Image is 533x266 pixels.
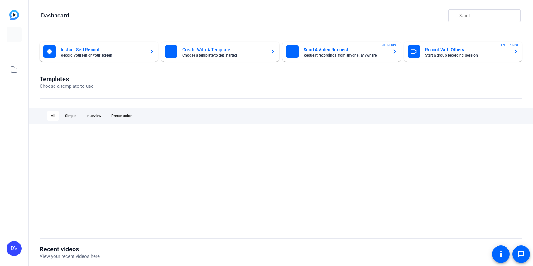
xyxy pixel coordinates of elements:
button: Send A Video RequestRequest recordings from anyone, anywhereENTERPRISE [282,42,401,62]
h1: Templates [40,75,94,83]
p: Choose a template to use [40,83,94,90]
h1: Recent videos [40,245,100,253]
div: All [47,111,59,121]
mat-card-title: Instant Self Record [61,46,144,53]
mat-card-subtitle: Request recordings from anyone, anywhere [304,53,387,57]
p: View your recent videos here [40,253,100,260]
mat-icon: accessibility [497,250,505,258]
mat-card-title: Create With A Template [182,46,266,53]
span: ENTERPRISE [380,43,398,47]
mat-card-subtitle: Record yourself or your screen [61,53,144,57]
button: Create With A TemplateChoose a template to get started [161,42,280,62]
div: Presentation [108,111,136,121]
h1: Dashboard [41,12,69,19]
button: Instant Self RecordRecord yourself or your screen [40,42,158,62]
div: Interview [83,111,105,121]
mat-card-title: Record With Others [425,46,509,53]
input: Search [459,12,516,19]
button: Record With OthersStart a group recording sessionENTERPRISE [404,42,522,62]
mat-card-subtitle: Start a group recording session [425,53,509,57]
div: Simple [61,111,80,121]
span: ENTERPRISE [501,43,519,47]
mat-card-subtitle: Choose a template to get started [182,53,266,57]
div: DV [7,241,22,256]
img: blue-gradient.svg [9,10,19,20]
mat-card-title: Send A Video Request [304,46,387,53]
mat-icon: message [517,250,525,258]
